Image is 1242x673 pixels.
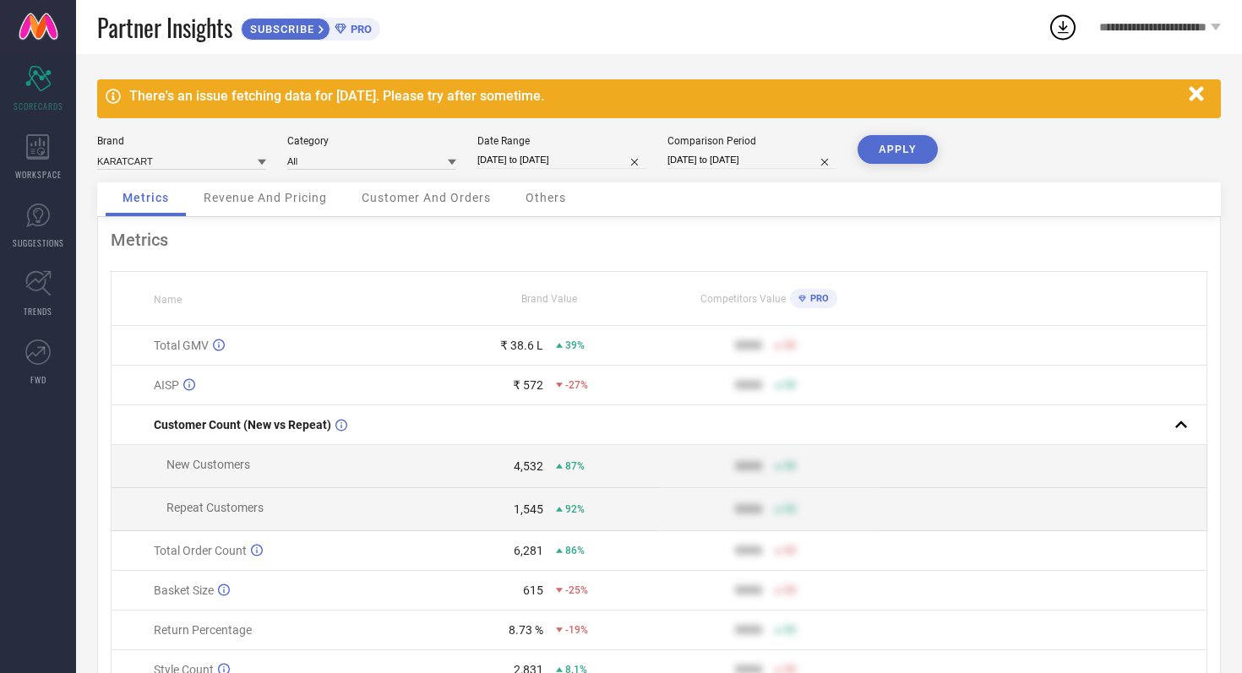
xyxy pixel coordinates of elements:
span: 50 [784,339,796,351]
div: 9999 [735,339,762,352]
div: 9999 [735,623,762,637]
span: Customer Count (New vs Repeat) [154,418,331,431]
div: 9999 [735,544,762,557]
span: Brand Value [521,293,577,305]
span: Basket Size [154,583,214,597]
div: Metrics [111,230,1207,250]
span: 39% [565,339,585,351]
span: SCORECARDS [14,100,63,112]
div: 4,532 [514,459,543,473]
div: ₹ 572 [513,378,543,392]
span: TRENDS [24,305,52,318]
div: 6,281 [514,544,543,557]
span: -19% [565,624,588,636]
span: PRO [806,293,829,304]
div: 1,545 [514,502,543,516]
span: FWD [30,373,46,386]
div: There's an issue fetching data for [DATE]. Please try after sometime. [129,88,1180,104]
span: AISP [154,378,179,392]
span: Revenue And Pricing [204,191,327,204]
span: Customer And Orders [362,191,491,204]
span: Return Percentage [154,623,252,637]
div: Comparison Period [667,135,836,147]
div: Open download list [1048,12,1078,42]
span: Others [526,191,566,204]
div: 9999 [735,459,762,473]
input: Select date range [477,151,646,169]
span: -27% [565,379,588,391]
div: Brand [97,135,266,147]
div: 615 [523,583,543,597]
div: Date Range [477,135,646,147]
span: SUGGESTIONS [13,236,64,249]
span: 86% [565,545,585,556]
div: 9999 [735,378,762,392]
span: PRO [346,23,372,35]
span: Repeat Customers [166,501,264,514]
span: New Customers [166,458,250,471]
div: 9999 [735,502,762,516]
span: 92% [565,503,585,515]
button: APPLY [858,135,938,164]
div: ₹ 38.6 L [500,339,543,352]
span: Name [154,294,182,306]
span: Total GMV [154,339,209,352]
span: Competitors Value [700,293,786,305]
span: WORKSPACE [15,168,62,181]
span: 50 [784,624,796,636]
span: -25% [565,584,588,596]
span: SUBSCRIBE [242,23,319,35]
div: 9999 [735,583,762,597]
span: 50 [784,503,796,515]
input: Select comparison period [667,151,836,169]
span: 50 [784,545,796,556]
span: 50 [784,460,796,472]
span: Metrics [123,191,169,204]
span: 87% [565,460,585,472]
span: 50 [784,584,796,596]
span: Partner Insights [97,10,232,45]
div: 8.73 % [509,623,543,637]
span: 50 [784,379,796,391]
div: Category [287,135,456,147]
a: SUBSCRIBEPRO [241,14,380,41]
span: Total Order Count [154,544,247,557]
